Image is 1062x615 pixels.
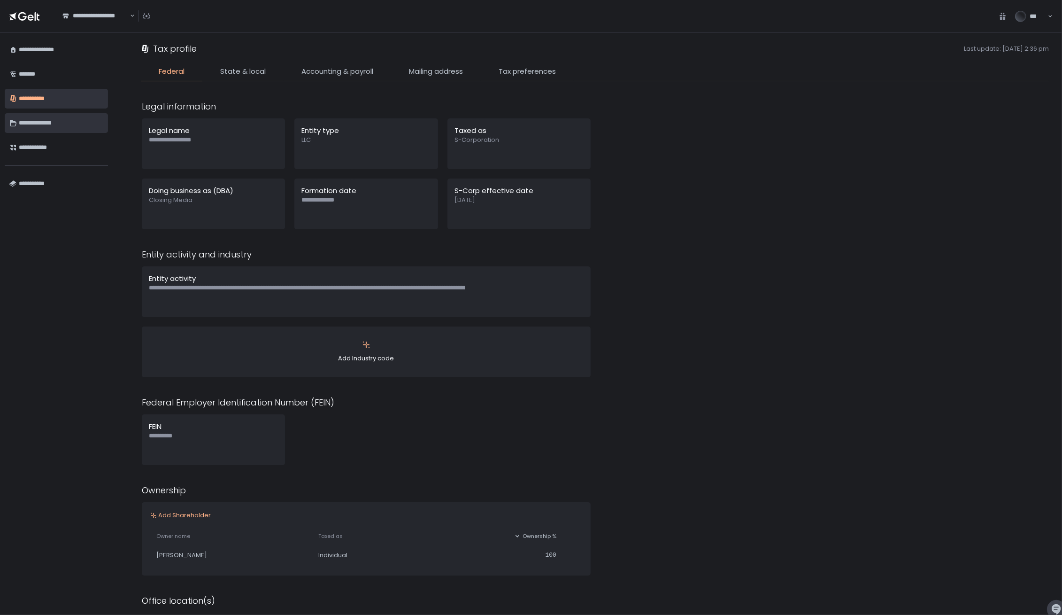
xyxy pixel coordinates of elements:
[447,118,591,169] button: Taxed asS-Corporation
[318,551,413,560] div: Individual
[301,136,431,144] span: LLC
[142,502,591,576] button: Add ShareholderOwner nameTaxed asOwnership %[PERSON_NAME]Individual100
[301,125,339,135] span: Entity type
[153,42,197,55] h1: Tax profile
[409,66,463,77] span: Mailing address
[499,66,556,77] span: Tax preferences
[149,196,278,204] span: Closing Media
[318,533,343,540] span: Taxed as
[142,396,591,409] div: Federal Employer Identification Number (FEIN)
[142,100,591,113] div: Legal information
[454,196,584,204] span: [DATE]
[523,533,556,540] span: Ownership %
[142,594,591,607] div: Office location(s)
[142,179,285,229] button: Doing business as (DBA)Closing Media
[220,66,266,77] span: State & local
[149,334,584,370] div: Add Industry code
[149,421,162,431] span: FEIN
[159,66,185,77] span: Federal
[149,125,190,135] span: Legal name
[454,136,584,144] span: S-Corporation
[301,186,356,195] span: Formation date
[62,20,129,30] input: Search for option
[56,7,135,26] div: Search for option
[156,551,307,560] div: [PERSON_NAME]
[294,118,438,169] button: Entity typeLLC
[200,45,1049,53] span: Last update: [DATE] 2:36 pm
[149,273,196,283] span: Entity activity
[149,186,233,195] span: Doing business as (DBA)
[142,248,591,261] div: Entity activity and industry
[454,186,533,195] span: S-Corp effective date
[156,533,190,540] span: Owner name
[424,551,556,560] div: 100
[142,327,591,377] button: Add Industry code
[447,179,591,229] button: S-Corp effective date[DATE]
[151,511,211,520] button: Add Shareholder
[142,484,591,497] div: Ownership
[301,66,373,77] span: Accounting & payroll
[454,125,486,135] span: Taxed as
